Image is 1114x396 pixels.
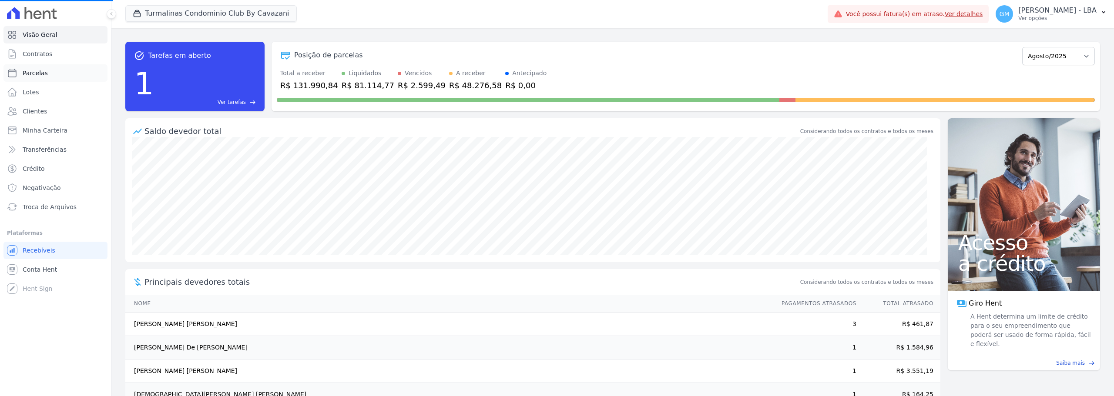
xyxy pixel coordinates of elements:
[23,164,45,173] span: Crédito
[958,232,1090,253] span: Acesso
[23,107,47,116] span: Clientes
[342,80,394,91] div: R$ 81.114,77
[505,80,547,91] div: R$ 0,00
[800,127,933,135] div: Considerando todos os contratos e todos os meses
[7,228,104,238] div: Plataformas
[1056,359,1085,367] span: Saiba mais
[1018,6,1097,15] p: [PERSON_NAME] - LBA
[969,298,1002,309] span: Giro Hent
[456,69,486,78] div: A receber
[23,88,39,97] span: Lotes
[294,50,363,60] div: Posição de parcelas
[125,295,773,313] th: Nome
[23,69,48,77] span: Parcelas
[23,183,61,192] span: Negativação
[945,10,983,17] a: Ver detalhes
[3,122,107,139] a: Minha Carteira
[773,359,857,383] td: 1
[23,145,67,154] span: Transferências
[3,261,107,278] a: Conta Hent
[23,30,57,39] span: Visão Geral
[953,359,1095,367] a: Saiba mais east
[773,313,857,336] td: 3
[125,336,773,359] td: [PERSON_NAME] De [PERSON_NAME]
[3,103,107,120] a: Clientes
[1018,15,1097,22] p: Ver opções
[144,276,799,288] span: Principais devedores totais
[3,242,107,259] a: Recebíveis
[800,278,933,286] span: Considerando todos os contratos e todos os meses
[218,98,246,106] span: Ver tarefas
[134,50,144,61] span: task_alt
[3,26,107,43] a: Visão Geral
[857,295,940,313] th: Total Atrasado
[125,359,773,383] td: [PERSON_NAME] [PERSON_NAME]
[1000,11,1010,17] span: GM
[23,265,57,274] span: Conta Hent
[398,80,446,91] div: R$ 2.599,49
[989,2,1114,26] button: GM [PERSON_NAME] - LBA Ver opções
[148,50,211,61] span: Tarefas em aberto
[125,5,297,22] button: Turmalinas Condominio Club By Cavazani
[3,160,107,177] a: Crédito
[773,336,857,359] td: 1
[23,203,77,211] span: Troca de Arquivos
[969,312,1091,349] span: A Hent determina um limite de crédito para o seu empreendimento que poderá ser usado de forma ráp...
[846,10,983,19] span: Você possui fatura(s) em atraso.
[134,61,154,106] div: 1
[3,198,107,216] a: Troca de Arquivos
[857,313,940,336] td: R$ 461,87
[857,359,940,383] td: R$ 3.551,19
[3,179,107,196] a: Negativação
[1088,360,1095,366] span: east
[857,336,940,359] td: R$ 1.584,96
[958,253,1090,274] span: a crédito
[23,246,55,255] span: Recebíveis
[23,126,67,135] span: Minha Carteira
[3,45,107,63] a: Contratos
[449,80,502,91] div: R$ 48.276,58
[405,69,432,78] div: Vencidos
[125,313,773,336] td: [PERSON_NAME] [PERSON_NAME]
[3,141,107,158] a: Transferências
[349,69,382,78] div: Liquidados
[3,64,107,82] a: Parcelas
[280,69,338,78] div: Total a receber
[23,50,52,58] span: Contratos
[773,295,857,313] th: Pagamentos Atrasados
[144,125,799,137] div: Saldo devedor total
[158,98,256,106] a: Ver tarefas east
[249,99,256,106] span: east
[512,69,547,78] div: Antecipado
[3,83,107,101] a: Lotes
[280,80,338,91] div: R$ 131.990,84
